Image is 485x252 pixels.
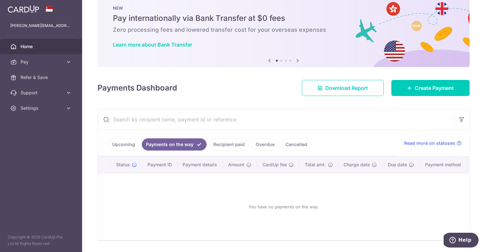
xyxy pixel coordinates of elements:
[8,5,39,13] img: CardUp
[21,90,63,96] span: Support
[98,82,177,94] h4: Payments Dashboard
[444,233,479,249] iframe: Opens a widget where you can find more information
[391,80,470,96] a: Create Payment
[209,138,249,151] a: Recipient paid
[325,84,368,92] span: Download Report
[113,13,454,23] h5: Pay internationally via Bank Transfer at $0 fees
[113,41,192,48] a: Learn more about Bank Transfer
[404,140,455,146] span: Read more on statuses
[113,26,454,34] h6: Zero processing fees and lowered transfer cost for your overseas expenses
[177,156,223,173] th: Payment details
[21,43,63,50] span: Home
[116,161,130,168] span: Status
[98,109,454,130] input: Search by recipient name, payment id or reference
[344,161,370,168] span: Charge date
[262,161,287,168] span: CardUp fee
[142,138,207,151] a: Payments on the way
[21,59,63,65] span: Pay
[404,140,462,146] a: Read more on statuses
[305,161,326,168] span: Total amt.
[415,84,454,92] span: Create Payment
[388,161,407,168] span: Due date
[10,22,72,29] p: [PERSON_NAME][EMAIL_ADDRESS][DOMAIN_NAME]
[420,156,469,173] th: Payment method
[108,138,139,151] a: Upcoming
[228,161,244,168] span: Amount
[106,178,462,235] div: You have no payments on the way.
[281,138,311,151] a: Cancelled
[21,74,63,81] span: Refer & Save
[113,5,454,11] p: NEW
[302,80,384,96] a: Download Report
[251,138,279,151] a: Overdue
[142,156,178,173] th: Payment ID
[21,105,63,111] span: Settings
